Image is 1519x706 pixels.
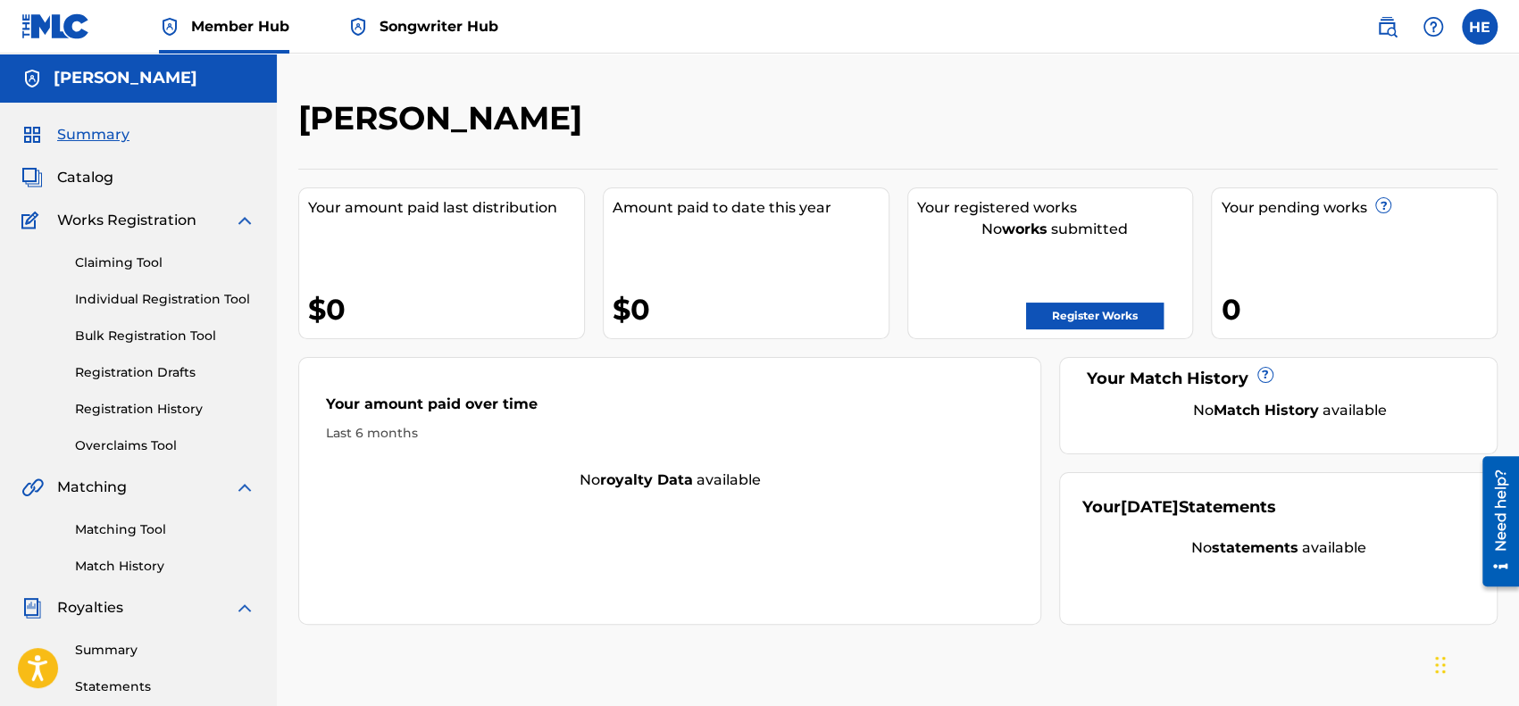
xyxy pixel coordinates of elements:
img: Royalties [21,597,43,619]
strong: royalty data [599,471,692,488]
img: Catalog [21,167,43,188]
a: Summary [75,641,255,660]
img: expand [234,597,255,619]
strong: Match History [1213,402,1318,419]
img: Works Registration [21,210,45,231]
div: Your Match History [1082,367,1474,391]
a: Public Search [1369,9,1405,45]
h2: [PERSON_NAME] [298,98,591,138]
img: help [1423,16,1444,37]
a: Registration History [75,400,255,419]
div: Drag [1435,638,1446,692]
a: Registration Drafts [75,363,255,382]
iframe: Resource Center [1469,449,1519,593]
img: expand [234,477,255,498]
div: No available [1082,537,1474,559]
a: CatalogCatalog [21,167,113,188]
div: Your Statements [1082,495,1276,519]
span: Songwriter Hub [380,16,498,37]
img: Top Rightsholder [159,16,180,37]
div: Your registered works [917,197,1193,219]
iframe: Chat Widget [1430,620,1519,706]
div: Your amount paid last distribution [308,197,584,219]
a: Claiming Tool [75,253,255,272]
img: expand [234,210,255,231]
img: Matching [21,477,44,498]
span: Royalties [57,597,123,619]
div: 0 [1221,289,1497,329]
div: No available [1105,400,1474,421]
a: Register Works [1026,303,1164,329]
div: Your amount paid over time [326,394,1014,424]
div: Help [1415,9,1451,45]
img: Summary [21,124,43,145]
div: User Menu [1462,9,1498,45]
strong: statements [1211,539,1298,556]
span: Member Hub [191,16,289,37]
img: Top Rightsholder [347,16,369,37]
img: Accounts [21,68,43,89]
span: Matching [57,477,127,498]
span: ? [1376,198,1390,212]
a: Overclaims Tool [75,436,255,455]
h5: Vince Creed [54,68,197,88]
a: Match History [75,557,255,576]
div: Amount paid to date this year [613,197,889,219]
div: Your pending works [1221,197,1497,219]
img: MLC Logo [21,13,90,39]
div: $0 [613,289,889,329]
a: SummarySummary [21,124,129,145]
div: No submitted [917,219,1193,240]
img: search [1376,16,1398,37]
a: Bulk Registration Tool [75,327,255,345]
span: Works Registration [57,210,196,231]
a: Statements [75,677,255,696]
span: ? [1258,368,1273,382]
div: No available [299,469,1040,491]
span: [DATE] [1121,497,1179,517]
span: Summary [57,124,129,145]
a: Matching Tool [75,520,255,539]
div: Last 6 months [326,424,1014,443]
a: Individual Registration Tool [75,290,255,309]
span: Catalog [57,167,113,188]
div: $0 [308,289,584,329]
strong: works [1002,220,1047,237]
